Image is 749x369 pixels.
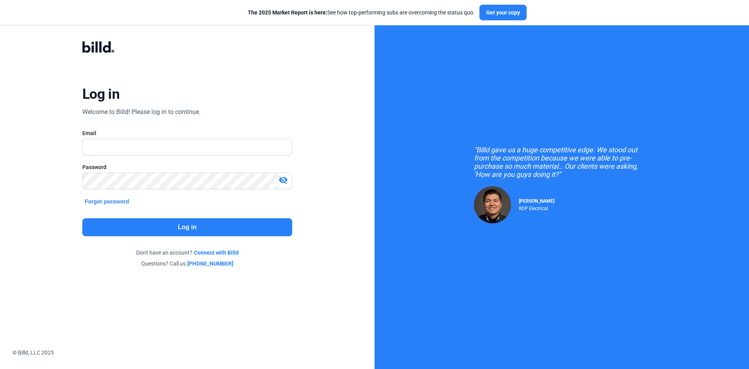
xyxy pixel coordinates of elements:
a: [PHONE_NUMBER] [187,260,233,267]
span: The 2025 Market Report is here: [248,9,327,16]
mat-icon: visibility_off [279,175,288,185]
div: Welcome to Billd! Please log in to continue. [82,107,201,117]
div: RDP Electrical [519,204,554,211]
div: Log in [82,86,119,103]
div: See how top-performing subs are overcoming the status quo. [248,9,475,16]
button: Get your copy [479,5,527,20]
span: [PERSON_NAME] [519,198,554,204]
button: Forgot password [82,197,131,206]
div: Don't have an account? [82,249,292,257]
div: "Billd gave us a huge competitive edge. We stood out from the competition because we were able to... [474,146,650,178]
button: Log in [82,218,292,236]
div: Email [82,129,292,137]
div: Questions? Call us [82,260,292,267]
div: Password [82,163,292,171]
a: Connect with Billd [194,249,239,257]
img: Raul Pacheco [474,186,511,223]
